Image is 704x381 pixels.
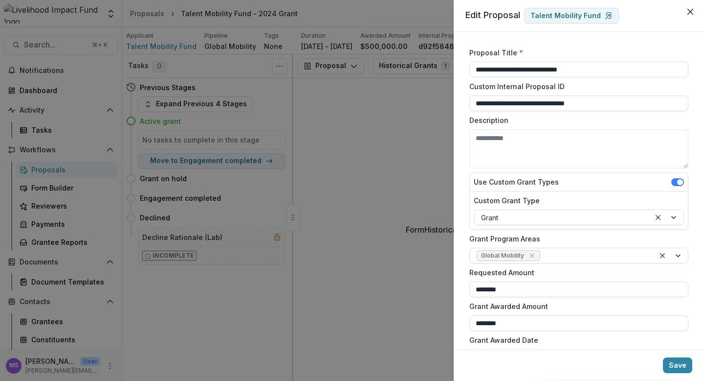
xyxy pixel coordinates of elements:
[469,301,682,311] label: Grant Awarded Amount
[469,81,682,92] label: Custom Internal Proposal ID
[469,234,682,244] label: Grant Program Areas
[469,335,682,345] label: Grant Awarded Date
[474,195,678,206] label: Custom Grant Type
[524,8,619,24] a: Talent Mobility Fund
[682,4,698,20] button: Close
[474,177,559,187] label: Use Custom Grant Types
[527,251,537,261] div: Remove Global Mobility
[530,12,601,20] p: Talent Mobility Fund
[469,115,682,125] label: Description
[657,250,668,262] div: Clear selected options
[469,48,682,58] label: Proposal Title
[663,357,692,373] button: Save
[652,212,664,223] div: Clear selected options
[469,267,682,278] label: Requested Amount
[481,252,524,259] span: Global Mobility
[465,10,520,20] span: Edit Proposal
